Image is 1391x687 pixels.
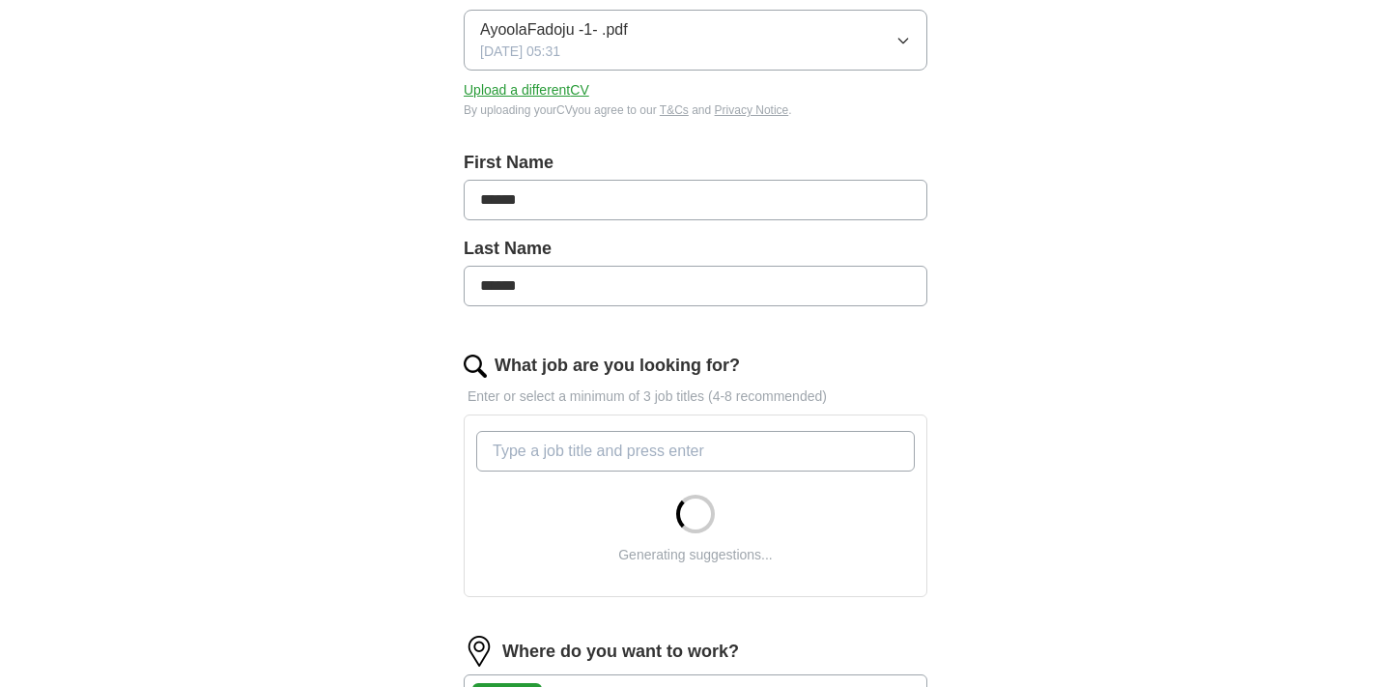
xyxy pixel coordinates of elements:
[464,101,927,119] div: By uploading your CV you agree to our and .
[464,636,495,667] img: location.png
[480,42,560,62] span: [DATE] 05:31
[464,80,589,100] button: Upload a differentCV
[480,18,628,42] span: AyoolaFadoju -1- .pdf
[715,103,789,117] a: Privacy Notice
[464,236,927,262] label: Last Name
[464,355,487,378] img: search.png
[464,386,927,407] p: Enter or select a minimum of 3 job titles (4-8 recommended)
[618,545,773,565] div: Generating suggestions...
[660,103,689,117] a: T&Cs
[495,353,740,379] label: What job are you looking for?
[476,431,915,472] input: Type a job title and press enter
[502,639,739,665] label: Where do you want to work?
[464,150,927,176] label: First Name
[464,10,927,71] button: AyoolaFadoju -1- .pdf[DATE] 05:31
